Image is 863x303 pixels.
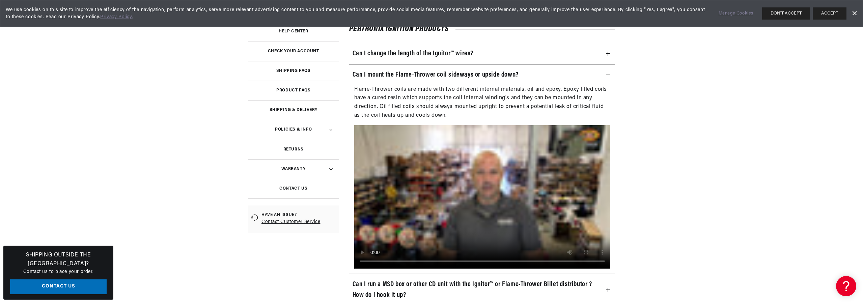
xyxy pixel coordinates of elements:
h3: Shipping FAQs [276,69,311,73]
h3: Policies & Info [275,128,312,131]
h3: Contact Us [279,187,307,190]
span: Have an issue? [261,212,336,218]
summary: Can I change the length of the Ignitor™ wires? [349,43,615,64]
a: Product FAQs [248,81,339,100]
summary: Policies & Info [248,120,339,139]
h3: Check your account [268,50,319,53]
h3: Can I mount the Flame-Thrower coil sideways or upside down? [353,70,519,80]
a: Contact Us [10,279,107,295]
h3: Product FAQs [276,89,310,92]
h3: Can I change the length of the Ignitor™ wires? [353,48,474,59]
summary: Warranty [248,159,339,179]
button: ACCEPT [813,7,846,20]
p: Contact us to place your order. [10,268,107,276]
a: Privacy Policy. [100,15,133,20]
h3: Can I run a MSD box or other CD unit with the Ignitor™ or Flame-Thrower Billet distributor ? How ... [353,279,598,301]
a: Help Center [248,22,339,41]
summary: Can I mount the Flame-Thrower coil sideways or upside down? [349,64,615,85]
span: Pertronix Ignition Products [349,25,455,33]
a: Check your account [248,42,339,61]
h3: Shipping Outside the [GEOGRAPHIC_DATA]? [10,251,107,268]
p: Flame-Thrower coils are made with two different internal materials, oil and epoxy. Epoxy filled c... [354,85,610,120]
a: Shipping FAQs [248,61,339,81]
a: Contact Customer Service [261,218,336,226]
div: Can I mount the Flame-Thrower coil sideways or upside down? [349,85,615,269]
h3: Warranty [281,167,305,171]
a: Manage Cookies [719,10,753,17]
h3: Help Center [279,30,308,33]
h3: Returns [283,148,304,151]
h3: Shipping & Delivery [270,108,317,112]
a: Returns [248,140,339,159]
button: DON'T ACCEPT [762,7,810,20]
a: Shipping & Delivery [248,100,339,120]
span: We use cookies on this site to improve the efficiency of the navigation, perform analytics, serve... [6,6,709,21]
a: Contact Us [248,179,339,198]
a: Dismiss Banner [849,8,859,19]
